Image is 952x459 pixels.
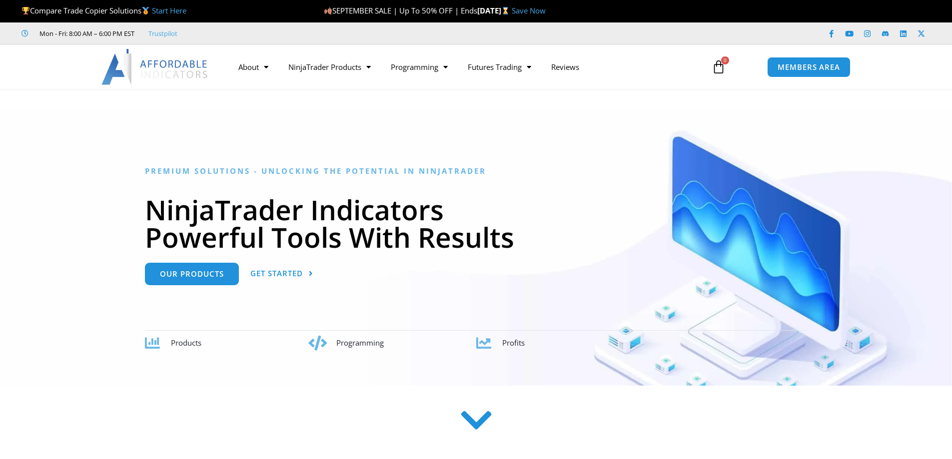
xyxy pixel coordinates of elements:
img: LogoAI | Affordable Indicators – NinjaTrader [101,49,209,85]
img: 🍂 [324,7,332,14]
a: Get Started [250,263,313,285]
span: MEMBERS AREA [778,63,840,71]
span: Get Started [250,270,303,277]
img: ⌛ [502,7,509,14]
span: Mon - Fri: 8:00 AM – 6:00 PM EST [37,27,134,39]
span: SEPTEMBER SALE | Up To 50% OFF | Ends [324,5,477,15]
a: Start Here [152,5,186,15]
span: Compare Trade Copier Solutions [21,5,186,15]
span: Products [171,338,201,348]
img: 🏆 [22,7,29,14]
a: Our Products [145,263,239,285]
a: NinjaTrader Products [278,55,381,78]
h6: Premium Solutions - Unlocking the Potential in NinjaTrader [145,166,807,176]
span: Programming [336,338,384,348]
span: Our Products [160,270,224,278]
strong: [DATE] [477,5,512,15]
a: 0 [697,52,741,81]
nav: Menu [228,55,700,78]
a: Trustpilot [148,27,177,39]
span: Profits [502,338,525,348]
a: Programming [381,55,458,78]
h1: NinjaTrader Indicators Powerful Tools With Results [145,196,807,251]
a: MEMBERS AREA [767,57,851,77]
a: Save Now [512,5,546,15]
a: Futures Trading [458,55,541,78]
img: 🥇 [142,7,149,14]
span: 0 [721,56,729,64]
a: About [228,55,278,78]
a: Reviews [541,55,589,78]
